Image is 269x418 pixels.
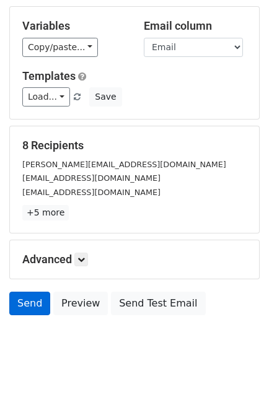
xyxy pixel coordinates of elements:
small: [PERSON_NAME][EMAIL_ADDRESS][DOMAIN_NAME] [22,160,226,169]
h5: Advanced [22,253,247,266]
a: Templates [22,69,76,82]
iframe: Chat Widget [207,359,269,418]
button: Save [89,87,121,107]
h5: Variables [22,19,125,33]
a: Send Test Email [111,292,205,315]
small: [EMAIL_ADDRESS][DOMAIN_NAME] [22,173,161,183]
h5: 8 Recipients [22,139,247,152]
a: +5 more [22,205,69,220]
small: [EMAIL_ADDRESS][DOMAIN_NAME] [22,188,161,197]
h5: Email column [144,19,247,33]
a: Preview [53,292,108,315]
a: Copy/paste... [22,38,98,57]
a: Send [9,292,50,315]
a: Load... [22,87,70,107]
